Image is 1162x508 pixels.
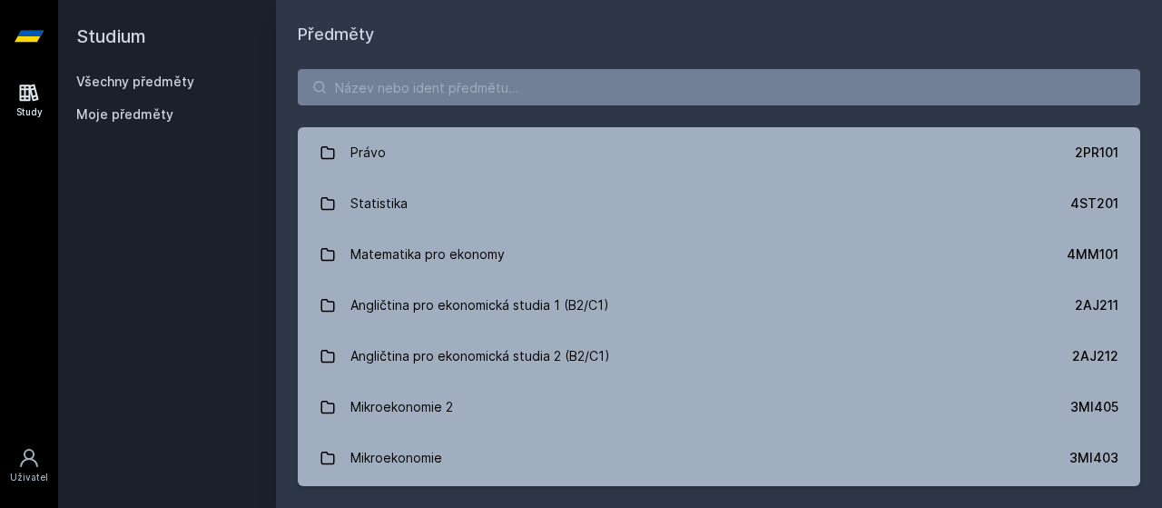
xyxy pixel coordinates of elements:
[350,287,609,324] div: Angličtina pro ekonomická studia 1 (B2/C1)
[1067,245,1118,264] div: 4MM101
[1072,347,1118,365] div: 2AJ212
[350,185,408,222] div: Statistika
[298,178,1140,229] a: Statistika 4ST201
[1075,144,1118,162] div: 2PR101
[1070,398,1118,416] div: 3MI405
[298,229,1140,280] a: Matematika pro ekonomy 4MM101
[298,69,1140,105] input: Název nebo ident předmětu…
[350,236,505,273] div: Matematika pro ekonomy
[1069,449,1118,467] div: 3MI403
[298,331,1140,382] a: Angličtina pro ekonomická studia 2 (B2/C1) 2AJ212
[16,105,43,119] div: Study
[350,134,386,171] div: Právo
[1075,296,1118,314] div: 2AJ211
[298,382,1140,433] a: Mikroekonomie 2 3MI405
[350,440,442,476] div: Mikroekonomie
[10,471,48,484] div: Uživatel
[1070,194,1118,213] div: 4ST201
[298,127,1140,178] a: Právo 2PR101
[76,105,173,124] span: Moje předměty
[350,338,610,374] div: Angličtina pro ekonomická studia 2 (B2/C1)
[4,438,54,493] a: Uživatel
[298,22,1140,47] h1: Předměty
[298,433,1140,483] a: Mikroekonomie 3MI403
[76,74,194,89] a: Všechny předměty
[350,389,453,425] div: Mikroekonomie 2
[4,73,54,128] a: Study
[298,280,1140,331] a: Angličtina pro ekonomická studia 1 (B2/C1) 2AJ211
